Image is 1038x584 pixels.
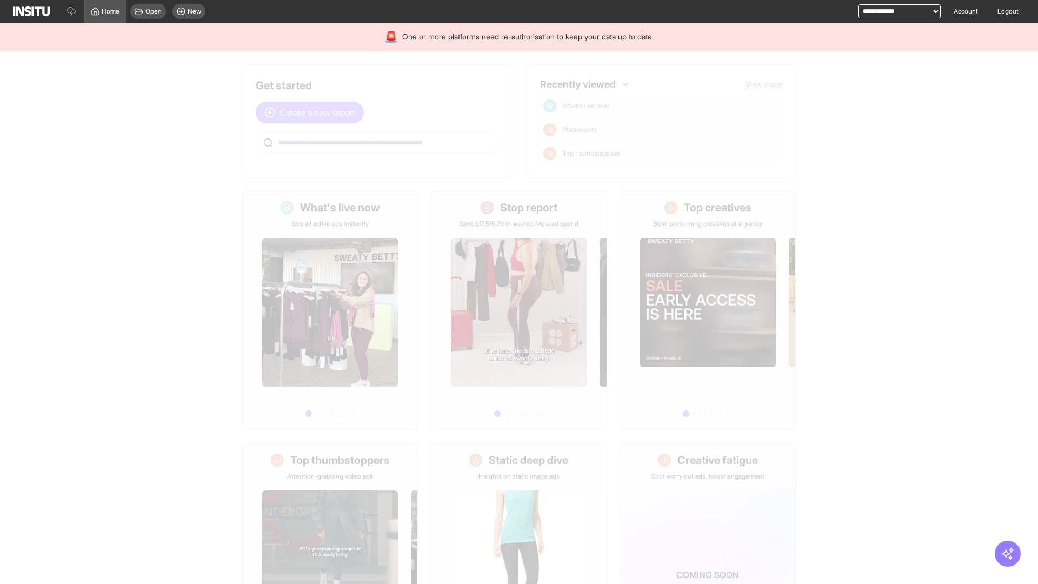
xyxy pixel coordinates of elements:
div: 🚨 [384,29,398,44]
span: Home [102,7,119,16]
span: Open [145,7,162,16]
span: New [188,7,201,16]
span: One or more platforms need re-authorisation to keep your data up to date. [402,31,654,42]
img: Logo [13,6,50,16]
